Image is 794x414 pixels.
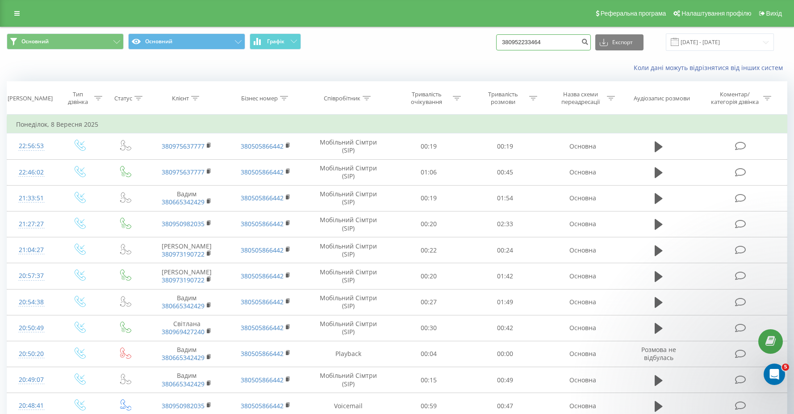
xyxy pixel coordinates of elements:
td: 00:04 [391,341,467,367]
td: 00:27 [391,289,467,315]
a: 380973190722 [162,250,205,258]
span: 5 [782,364,789,371]
div: Тип дзвінка [63,91,92,106]
td: 01:06 [391,159,467,185]
a: 380973190722 [162,276,205,284]
td: Основна [543,341,622,367]
span: Вихід [766,10,782,17]
button: Графік [250,33,301,50]
td: 00:49 [467,367,543,393]
td: 00:24 [467,237,543,263]
td: Мобільний Сімтри (SIP) [305,289,391,315]
div: Клієнт [172,95,189,102]
input: Пошук за номером [496,34,591,50]
td: Playback [305,341,391,367]
span: Основний [21,38,49,45]
td: 00:19 [391,133,467,159]
div: 21:27:27 [16,215,47,233]
td: Мобільний Сімтри (SIP) [305,237,391,263]
a: 380969427240 [162,327,205,336]
a: 380505866442 [241,349,284,358]
td: 01:42 [467,263,543,289]
td: Вадим [147,341,226,367]
a: 380505866442 [241,272,284,280]
a: 380665342429 [162,302,205,310]
a: 380505866442 [241,298,284,306]
td: 00:22 [391,237,467,263]
a: 380505866442 [241,219,284,228]
td: 00:20 [391,263,467,289]
div: Статус [114,95,132,102]
td: Понеділок, 8 Вересня 2025 [7,116,787,133]
a: 380950982035 [162,402,205,410]
td: 00:19 [391,185,467,211]
div: 22:56:53 [16,137,47,155]
td: Основна [543,263,622,289]
td: Мобільний Сімтри (SIP) [305,315,391,341]
a: 380665342429 [162,198,205,206]
td: 00:42 [467,315,543,341]
td: Мобільний Сімтри (SIP) [305,185,391,211]
a: 380975637777 [162,142,205,150]
td: Мобільний Сімтри (SIP) [305,211,391,237]
td: 00:00 [467,341,543,367]
td: Мобільний Сімтри (SIP) [305,159,391,185]
div: 22:46:02 [16,164,47,181]
div: Тривалість очікування [403,91,451,106]
div: [PERSON_NAME] [8,95,53,102]
td: Світлана [147,315,226,341]
div: Бізнес номер [241,95,278,102]
td: [PERSON_NAME] [147,237,226,263]
td: 00:20 [391,211,467,237]
a: 380950982035 [162,219,205,228]
div: 20:57:37 [16,267,47,285]
td: 02:33 [467,211,543,237]
td: 00:30 [391,315,467,341]
a: 380665342429 [162,353,205,362]
span: Налаштування профілю [681,10,751,17]
div: Тривалість розмови [479,91,527,106]
div: Співробітник [324,95,360,102]
button: Експорт [595,34,644,50]
td: Основна [543,211,622,237]
a: 380505866442 [241,194,284,202]
td: Вадим [147,185,226,211]
td: Основна [543,289,622,315]
td: Мобільний Сімтри (SIP) [305,367,391,393]
a: 380505866442 [241,376,284,384]
span: Розмова не відбулась [641,345,676,362]
div: 21:33:51 [16,190,47,207]
td: Вадим [147,367,226,393]
td: Основна [543,367,622,393]
a: 380975637777 [162,168,205,176]
td: Основна [543,185,622,211]
button: Основний [7,33,124,50]
td: Основна [543,237,622,263]
td: Вадим [147,289,226,315]
div: 21:04:27 [16,241,47,259]
div: 20:49:07 [16,371,47,389]
td: Мобільний Сімтри (SIP) [305,133,391,159]
a: Коли дані можуть відрізнятися вiд інших систем [634,63,787,72]
td: Основна [543,133,622,159]
span: Реферальна програма [601,10,666,17]
a: 380505866442 [241,168,284,176]
td: 00:15 [391,367,467,393]
span: Графік [267,38,284,45]
td: Основна [543,159,622,185]
td: 00:45 [467,159,543,185]
div: 20:54:38 [16,294,47,311]
a: 380665342429 [162,380,205,388]
a: 380505866442 [241,402,284,410]
iframe: Intercom live chat [764,364,785,385]
td: 01:49 [467,289,543,315]
div: 20:50:20 [16,345,47,363]
div: Коментар/категорія дзвінка [709,91,761,106]
td: 01:54 [467,185,543,211]
div: 20:50:49 [16,319,47,337]
td: 00:19 [467,133,543,159]
button: Основний [128,33,245,50]
td: Основна [543,315,622,341]
div: Аудіозапис розмови [634,95,690,102]
a: 380505866442 [241,323,284,332]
